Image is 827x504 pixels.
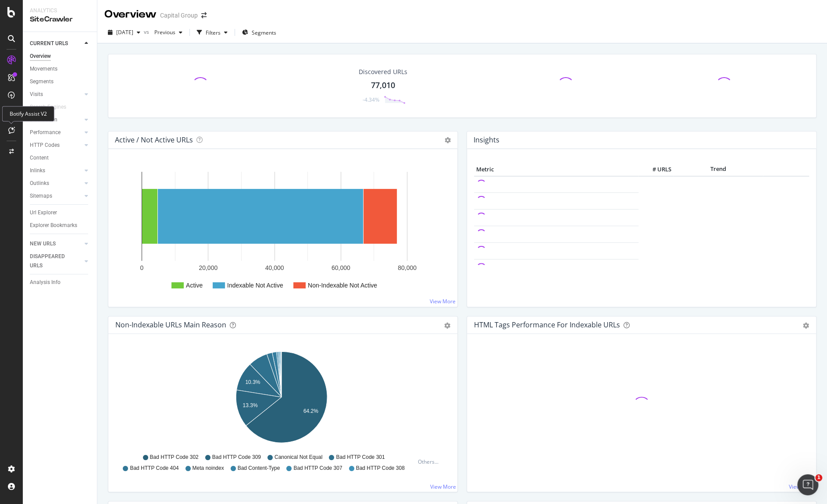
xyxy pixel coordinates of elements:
[104,7,157,22] div: Overview
[30,52,91,61] a: Overview
[789,483,815,490] a: View More
[252,29,276,36] span: Segments
[227,282,283,289] text: Indexable Not Active
[474,320,620,329] div: HTML Tags Performance for Indexable URLs
[797,474,818,495] iframe: Intercom live chat
[445,137,451,143] i: Options
[30,179,49,188] div: Outlinks
[293,465,342,472] span: Bad HTTP Code 307
[674,163,763,176] th: Trend
[130,465,178,472] span: Bad HTTP Code 404
[30,192,52,201] div: Sitemaps
[371,80,395,91] div: 77,010
[212,454,261,461] span: Bad HTTP Code 309
[30,239,56,248] div: NEW URLS
[116,28,133,36] span: 2025 Oct. 3rd
[30,252,74,270] div: DISAPPEARED URLS
[30,141,60,150] div: HTTP Codes
[474,163,638,176] th: Metric
[201,12,207,18] div: arrow-right-arrow-left
[30,166,45,175] div: Inlinks
[115,163,447,300] svg: A chart.
[444,323,450,329] div: gear
[30,39,68,48] div: CURRENT URLS
[150,454,199,461] span: Bad HTTP Code 302
[265,264,284,271] text: 40,000
[30,208,91,217] a: Url Explorer
[104,25,144,39] button: [DATE]
[186,282,203,289] text: Active
[144,28,151,35] span: vs
[30,7,90,14] div: Analytics
[359,67,407,76] div: Discovered URLs
[30,128,61,137] div: Performance
[151,25,186,39] button: Previous
[30,90,82,99] a: Visits
[245,379,260,385] text: 10.3%
[239,25,280,39] button: Segments
[274,454,322,461] span: Canonical Not Equal
[30,278,91,287] a: Analysis Info
[815,474,822,481] span: 1
[151,28,175,36] span: Previous
[30,192,82,201] a: Sitemaps
[160,11,198,20] div: Capital Group
[30,14,90,25] div: SiteCrawler
[30,166,82,175] a: Inlinks
[803,323,809,329] div: gear
[308,282,377,289] text: Non-Indexable Not Active
[193,25,231,39] button: Filters
[30,153,49,163] div: Content
[30,39,82,48] a: CURRENT URLS
[30,64,91,74] a: Movements
[30,52,51,61] div: Overview
[356,465,404,472] span: Bad HTTP Code 308
[30,239,82,248] a: NEW URLS
[30,115,82,124] a: Distribution
[242,402,257,408] text: 13.3%
[2,106,54,121] div: Botify Assist V2
[430,483,456,490] a: View More
[115,134,193,146] h4: Active / Not Active URLs
[30,77,53,86] div: Segments
[30,103,66,112] div: Search Engines
[418,458,442,465] div: Others...
[474,134,499,146] h4: Insights
[30,221,77,230] div: Explorer Bookmarks
[206,29,221,36] div: Filters
[430,298,456,305] a: View More
[30,103,75,112] a: Search Engines
[303,408,318,414] text: 64.2%
[199,264,217,271] text: 20,000
[30,141,82,150] a: HTTP Codes
[140,264,144,271] text: 0
[30,221,91,230] a: Explorer Bookmarks
[332,264,350,271] text: 60,000
[638,163,674,176] th: # URLS
[192,465,224,472] span: Meta noindex
[30,208,57,217] div: Url Explorer
[115,320,226,329] div: Non-Indexable URLs Main Reason
[30,252,82,270] a: DISAPPEARED URLS
[30,179,82,188] a: Outlinks
[336,454,385,461] span: Bad HTTP Code 301
[238,465,280,472] span: Bad Content-Type
[30,64,57,74] div: Movements
[30,90,43,99] div: Visits
[363,96,379,103] div: -4.34%
[30,153,91,163] a: Content
[30,278,61,287] div: Analysis Info
[115,348,447,450] svg: A chart.
[30,77,91,86] a: Segments
[398,264,417,271] text: 80,000
[30,128,82,137] a: Performance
